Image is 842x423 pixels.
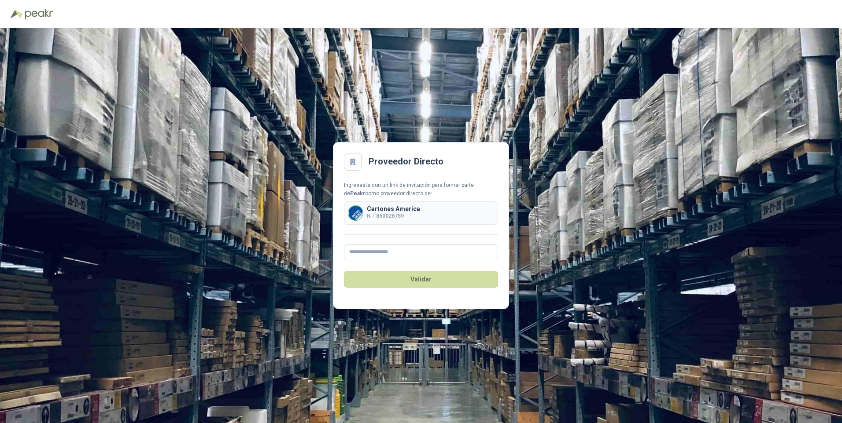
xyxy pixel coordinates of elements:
[367,206,420,212] p: Cartones America
[344,271,498,288] button: Validar
[11,10,23,18] img: Logo
[376,213,404,219] b: 860026759
[369,155,443,168] h2: Proveedor Directo
[344,181,498,198] div: Ingresaste con un link de invitación para formar parte de como proveedor directo de:
[25,9,53,19] img: Peakr
[348,206,363,220] img: Company Logo
[350,190,365,197] b: Peakr
[367,212,420,220] p: NIT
